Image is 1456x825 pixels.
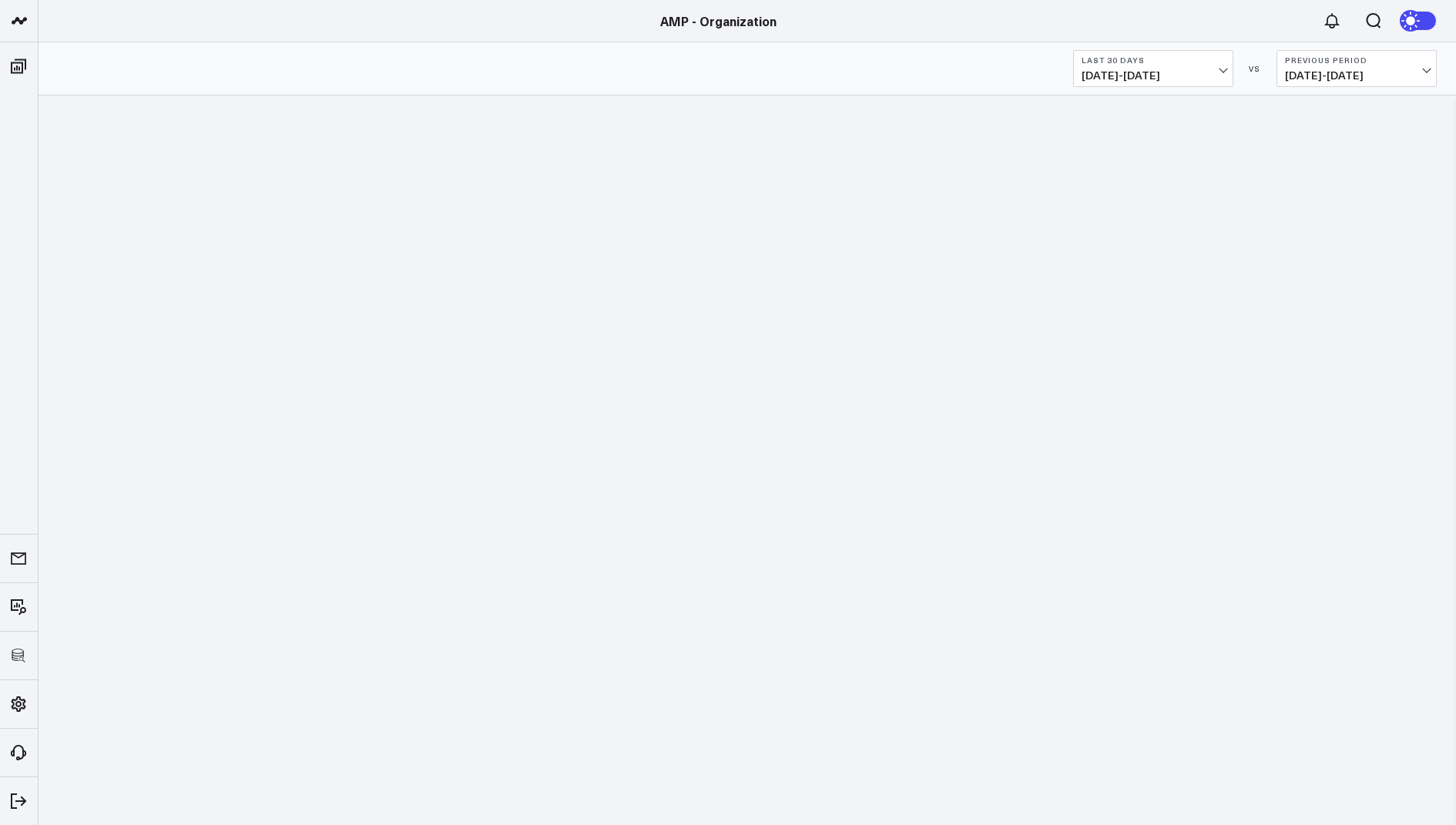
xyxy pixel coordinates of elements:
[1082,69,1225,82] span: [DATE] - [DATE]
[1277,50,1437,87] button: Previous Period[DATE]-[DATE]
[660,12,777,29] a: AMP - Organization
[1285,55,1428,65] b: Previous Period
[1073,50,1233,87] button: Last 30 Days[DATE]-[DATE]
[1082,55,1225,65] b: Last 30 Days
[1241,64,1269,73] div: VS
[1285,69,1428,82] span: [DATE] - [DATE]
